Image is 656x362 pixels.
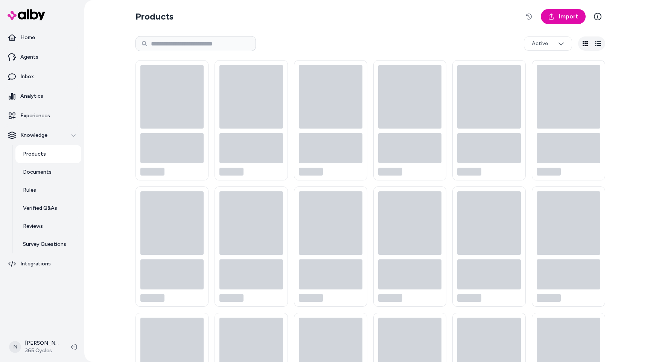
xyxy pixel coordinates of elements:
[3,126,81,144] button: Knowledge
[135,11,174,23] h2: Products
[3,107,81,125] a: Experiences
[20,112,50,120] p: Experiences
[15,235,81,253] a: Survey Questions
[20,53,38,61] p: Agents
[20,73,34,80] p: Inbox
[9,341,21,353] span: N
[3,29,81,47] a: Home
[5,335,65,359] button: N[PERSON_NAME]365 Cycles
[25,339,59,347] p: [PERSON_NAME]
[15,163,81,181] a: Documents
[25,347,59,354] span: 365 Cycles
[23,204,57,212] p: Verified Q&As
[15,181,81,199] a: Rules
[3,87,81,105] a: Analytics
[23,241,66,248] p: Survey Questions
[3,255,81,273] a: Integrations
[20,132,47,139] p: Knowledge
[559,12,578,21] span: Import
[3,68,81,86] a: Inbox
[3,48,81,66] a: Agents
[23,150,46,158] p: Products
[20,34,35,41] p: Home
[15,145,81,163] a: Products
[23,168,52,176] p: Documents
[15,199,81,217] a: Verified Q&As
[23,186,36,194] p: Rules
[8,9,45,20] img: alby Logo
[20,92,43,100] p: Analytics
[20,260,51,268] p: Integrations
[541,9,586,24] a: Import
[23,223,43,230] p: Reviews
[15,217,81,235] a: Reviews
[524,36,572,51] button: Active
